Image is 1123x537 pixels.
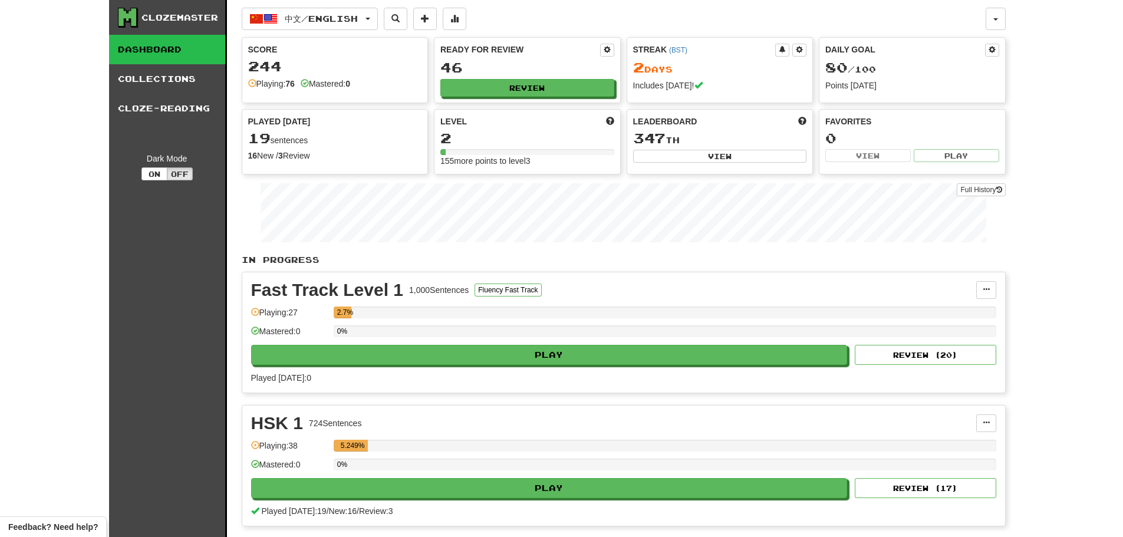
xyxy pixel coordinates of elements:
[825,149,911,162] button: View
[309,417,362,429] div: 724 Sentences
[337,307,351,318] div: 2.7%
[251,325,328,345] div: Mastered: 0
[825,64,876,74] span: / 100
[248,131,422,146] div: sentences
[357,506,359,516] span: /
[798,116,806,127] span: This week in points, UTC
[248,130,271,146] span: 19
[329,506,357,516] span: New: 16
[248,150,422,162] div: New / Review
[285,14,358,24] span: 中文 / English
[242,8,378,30] button: 中文/English
[8,521,98,533] span: Open feedback widget
[248,151,258,160] strong: 16
[440,44,600,55] div: Ready for Review
[633,59,644,75] span: 2
[384,8,407,30] button: Search sentences
[251,281,404,299] div: Fast Track Level 1
[251,459,328,478] div: Mastered: 0
[825,131,999,146] div: 0
[251,307,328,326] div: Playing: 27
[669,46,687,54] a: (BST)
[248,44,422,55] div: Score
[251,440,328,459] div: Playing: 38
[825,80,999,91] div: Points [DATE]
[440,79,614,97] button: Review
[475,284,541,296] button: Fluency Fast Track
[633,150,807,163] button: View
[440,155,614,167] div: 155 more points to level 3
[914,149,999,162] button: Play
[606,116,614,127] span: Score more points to level up
[825,59,848,75] span: 80
[633,44,776,55] div: Streak
[440,116,467,127] span: Level
[855,478,996,498] button: Review (17)
[109,94,225,123] a: Cloze-Reading
[301,78,350,90] div: Mastered:
[261,506,326,516] span: Played [DATE]: 19
[251,373,311,383] span: Played [DATE]: 0
[825,116,999,127] div: Favorites
[359,506,393,516] span: Review: 3
[248,59,422,74] div: 244
[242,254,1006,266] p: In Progress
[440,131,614,146] div: 2
[413,8,437,30] button: Add sentence to collection
[825,44,985,57] div: Daily Goal
[345,79,350,88] strong: 0
[251,478,848,498] button: Play
[957,183,1005,196] a: Full History
[141,167,167,180] button: On
[278,151,283,160] strong: 3
[251,414,303,432] div: HSK 1
[285,79,295,88] strong: 76
[440,60,614,75] div: 46
[141,12,218,24] div: Clozemaster
[855,345,996,365] button: Review (20)
[109,35,225,64] a: Dashboard
[167,167,193,180] button: Off
[633,80,807,91] div: Includes [DATE]!
[409,284,469,296] div: 1,000 Sentences
[337,440,368,452] div: 5.249%
[443,8,466,30] button: More stats
[109,64,225,94] a: Collections
[633,130,666,146] span: 347
[633,131,807,146] div: th
[633,60,807,75] div: Day s
[251,345,848,365] button: Play
[248,116,311,127] span: Played [DATE]
[118,153,216,164] div: Dark Mode
[633,116,697,127] span: Leaderboard
[248,78,295,90] div: Playing:
[327,506,329,516] span: /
